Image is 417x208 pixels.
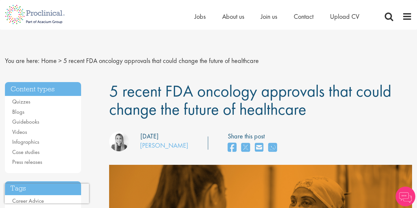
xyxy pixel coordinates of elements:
a: Guidebooks [12,118,39,125]
a: Videos [12,128,27,135]
img: Hannah Burke [109,132,129,151]
a: Join us [261,12,277,21]
a: Upload CV [330,12,359,21]
a: Case studies [12,148,40,156]
a: share on whats app [268,141,277,155]
span: You are here: [5,56,40,65]
img: Chatbot [396,187,415,206]
span: 5 recent FDA oncology approvals that could change the future of healthcare [63,56,259,65]
a: About us [222,12,244,21]
span: 5 recent FDA oncology approvals that could change the future of healthcare [109,80,391,120]
a: [PERSON_NAME] [140,141,188,150]
a: Blogs [12,108,24,115]
a: Quizzes [12,98,30,105]
a: Jobs [194,12,206,21]
a: share on facebook [228,141,236,155]
a: Infographics [12,138,39,145]
a: share on twitter [241,141,250,155]
span: > [58,56,62,65]
a: Press releases [12,158,42,165]
h3: Tags [5,181,81,195]
div: [DATE] [140,132,159,141]
iframe: reCAPTCHA [5,184,89,203]
a: Contact [294,12,313,21]
a: share on email [255,141,263,155]
h3: Content types [5,82,81,96]
label: Share this post [228,132,280,141]
a: breadcrumb link [41,56,57,65]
